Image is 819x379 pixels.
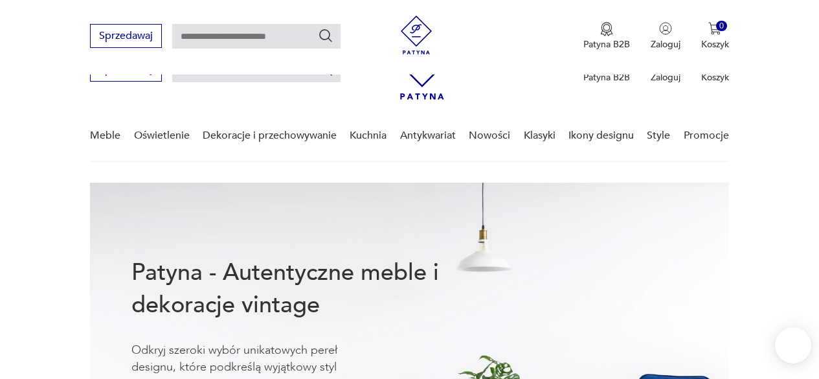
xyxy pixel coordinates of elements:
button: Sprzedawaj [90,24,162,48]
img: Patyna - sklep z meblami i dekoracjami vintage [397,16,436,54]
div: 0 [716,21,727,32]
img: Ikona koszyka [708,22,721,35]
a: Sprzedawaj [90,66,162,75]
button: Szukaj [318,28,333,43]
a: Ikony designu [568,111,634,161]
a: Meble [90,111,120,161]
a: Dekoracje i przechowywanie [203,111,337,161]
a: Oświetlenie [134,111,190,161]
a: Sprzedawaj [90,32,162,41]
p: Zaloguj [651,71,680,84]
a: Ikona medaluPatyna B2B [583,22,630,51]
img: Ikona medalu [600,22,613,36]
p: Koszyk [701,71,729,84]
a: Klasyki [524,111,555,161]
p: Koszyk [701,38,729,51]
img: Ikonka użytkownika [659,22,672,35]
button: Patyna B2B [583,22,630,51]
a: Antykwariat [400,111,456,161]
a: Promocje [684,111,729,161]
button: Zaloguj [651,22,680,51]
a: Kuchnia [350,111,387,161]
button: 0Koszyk [701,22,729,51]
iframe: Smartsupp widget button [775,327,811,363]
p: Zaloguj [651,38,680,51]
a: Style [647,111,670,161]
p: Patyna B2B [583,38,630,51]
h1: Patyna - Autentyczne meble i dekoracje vintage [131,257,476,321]
p: Patyna B2B [583,71,630,84]
a: Nowości [469,111,510,161]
